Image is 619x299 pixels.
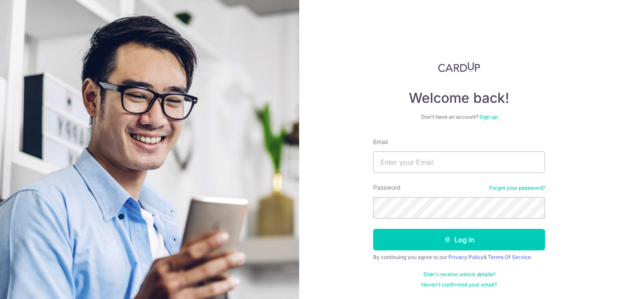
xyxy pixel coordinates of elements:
[489,185,545,191] a: Forgot your password?
[373,151,545,173] input: Enter your Email
[373,229,545,250] button: Log in
[423,271,495,278] a: Didn't receive unlock details?
[488,254,531,260] a: Terms Of Service
[479,114,497,120] a: Sign up
[448,254,484,260] a: Privacy Policy
[373,138,388,146] label: Email
[438,62,480,72] img: CardUp Logo
[373,183,401,192] label: Password
[373,114,545,120] div: Don’t have an account?
[421,281,497,288] a: Haven't confirmed your email?
[373,89,545,107] h4: Welcome back!
[373,254,545,261] div: By continuing you agree to our &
